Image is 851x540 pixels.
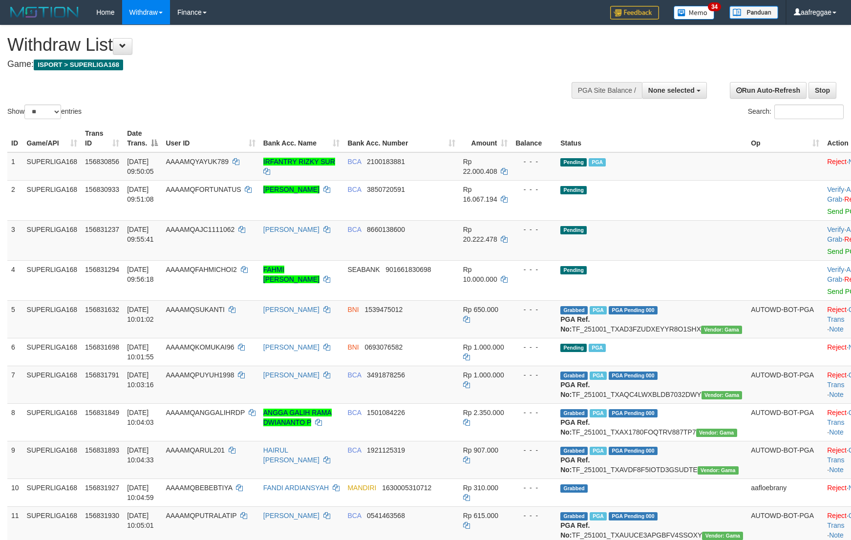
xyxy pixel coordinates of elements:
[708,2,721,11] span: 34
[85,306,119,313] span: 156831632
[829,428,844,436] a: Note
[827,266,844,273] a: Verify
[7,104,82,119] label: Show entries
[515,370,553,380] div: - - -
[23,441,82,478] td: SUPERLIGA168
[347,484,376,492] span: MANDIRI
[364,343,403,351] span: Copy 0693076582 to clipboard
[560,372,588,380] span: Grabbed
[166,512,236,519] span: AAAAMQPUTRALATIP
[347,512,361,519] span: BCA
[7,152,23,181] td: 1
[463,266,497,283] span: Rp 10.000.000
[463,343,504,351] span: Rp 1.000.000
[127,266,154,283] span: [DATE] 09:56:18
[127,306,154,323] span: [DATE] 10:01:02
[85,158,119,166] span: 156830856
[166,371,234,379] span: AAAAMQPUYUH1998
[560,409,588,417] span: Grabbed
[515,445,553,455] div: - - -
[463,226,497,243] span: Rp 20.222.478
[263,512,319,519] a: [PERSON_NAME]
[7,403,23,441] td: 8
[827,446,847,454] a: Reject
[747,125,823,152] th: Op: activate to sort column ascending
[515,225,553,234] div: - - -
[367,409,405,416] span: Copy 1501084226 to clipboard
[560,158,587,166] span: Pending
[23,338,82,366] td: SUPERLIGA168
[127,371,154,389] span: [DATE] 10:03:16
[463,306,498,313] span: Rp 650.000
[7,441,23,478] td: 9
[343,125,459,152] th: Bank Acc. Number: activate to sort column ascending
[556,403,747,441] td: TF_251001_TXAX1780FOQTRV887TP7
[515,185,553,194] div: - - -
[463,371,504,379] span: Rp 1.000.000
[560,315,590,333] b: PGA Ref. No:
[590,447,607,455] span: Marked by aafsoycanthlai
[515,265,553,274] div: - - -
[463,512,498,519] span: Rp 615.000
[85,186,119,193] span: 156830933
[23,180,82,220] td: SUPERLIGA168
[7,478,23,506] td: 10
[263,226,319,233] a: [PERSON_NAME]
[347,343,359,351] span: BNI
[263,484,329,492] a: FANDI ARDIANSYAH
[609,372,658,380] span: PGA Pending
[560,521,590,539] b: PGA Ref. No:
[560,447,588,455] span: Grabbed
[747,441,823,478] td: AUTOWD-BOT-PGA
[127,158,154,175] span: [DATE] 09:50:05
[367,512,405,519] span: Copy 0541463568 to clipboard
[560,418,590,436] b: PGA Ref. No:
[7,220,23,260] td: 3
[747,403,823,441] td: AUTOWD-BOT-PGA
[364,306,403,313] span: Copy 1539475012 to clipboard
[7,338,23,366] td: 6
[589,344,606,352] span: Marked by aafchhiseyha
[347,158,361,166] span: BCA
[85,512,119,519] span: 156831930
[590,512,607,520] span: Marked by aafsoycanthlai
[827,484,847,492] a: Reject
[367,226,405,233] span: Copy 8660138600 to clipboard
[7,125,23,152] th: ID
[166,446,225,454] span: AAAAMQARUL201
[696,429,737,437] span: Vendor URL: https://trx31.1velocity.biz
[81,125,123,152] th: Trans ID: activate to sort column ascending
[347,266,380,273] span: SEABANK
[166,343,234,351] span: AAAAMQKOMUKAI96
[127,484,154,501] span: [DATE] 10:04:59
[127,343,154,361] span: [DATE] 10:01:55
[85,371,119,379] span: 156831791
[367,446,405,454] span: Copy 1921125319 to clipboard
[589,158,606,166] span: Marked by aafsoycanthlai
[642,82,707,99] button: None selected
[382,484,431,492] span: Copy 1630005310712 to clipboard
[263,306,319,313] a: [PERSON_NAME]
[367,158,405,166] span: Copy 2100183881 to clipboard
[748,104,844,119] label: Search:
[609,306,658,314] span: PGA Pending
[560,306,588,314] span: Grabbed
[367,371,405,379] span: Copy 3491878256 to clipboard
[463,446,498,454] span: Rp 907.000
[263,158,335,166] a: IRFANTRY RIZKY SUR
[774,104,844,119] input: Search:
[7,60,557,69] h4: Game:
[85,484,119,492] span: 156831927
[590,372,607,380] span: Marked by aafsoycanthlai
[347,186,361,193] span: BCA
[263,446,319,464] a: HAIRUL [PERSON_NAME]
[701,326,742,334] span: Vendor URL: https://trx31.1velocity.biz
[556,300,747,338] td: TF_251001_TXAD3FZUDXEYYR8O1SHX
[515,511,553,520] div: - - -
[556,441,747,478] td: TF_251001_TXAVDF8F5IOTD3GSUDTE
[127,409,154,426] span: [DATE] 10:04:03
[747,366,823,403] td: AUTOWD-BOT-PGA
[590,409,607,417] span: Marked by aafsoycanthlai
[263,409,332,426] a: ANGGA GALIH RAMA DWIANANTO P
[166,306,225,313] span: AAAAMQSUKANTI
